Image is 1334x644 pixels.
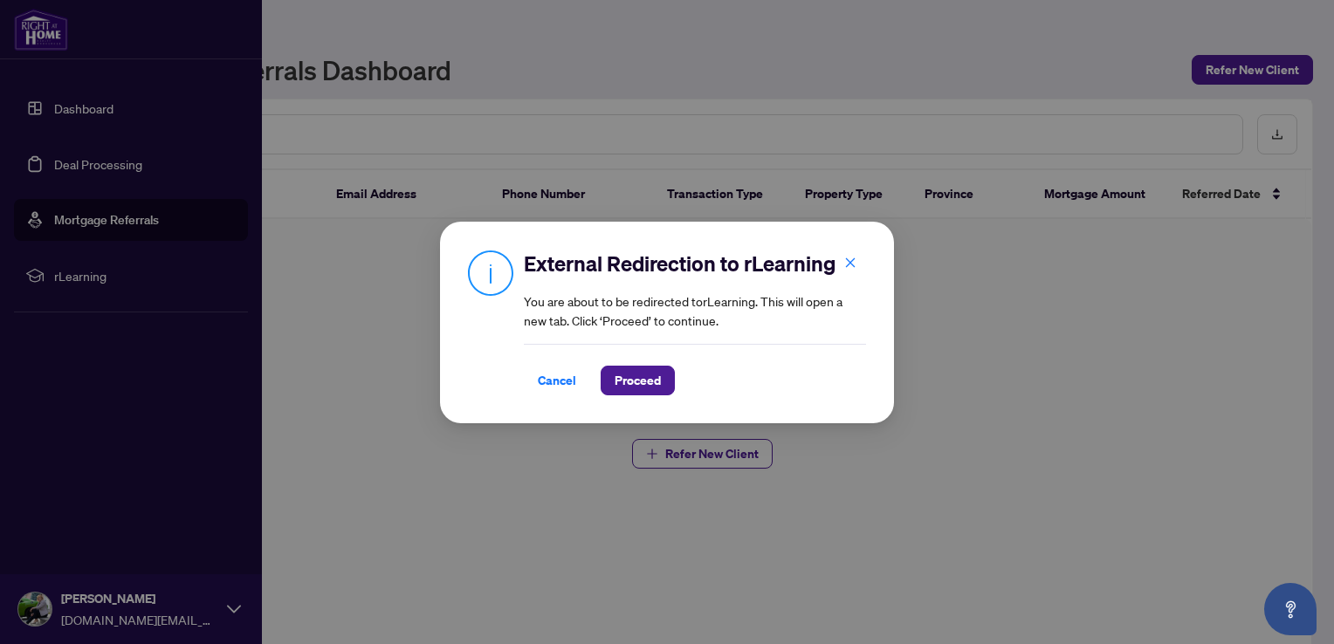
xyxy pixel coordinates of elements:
[524,250,866,277] h2: External Redirection to rLearning
[524,366,590,395] button: Cancel
[844,256,856,268] span: close
[524,250,866,395] div: You are about to be redirected to rLearning . This will open a new tab. Click ‘Proceed’ to continue.
[601,366,675,395] button: Proceed
[1264,583,1317,635] button: Open asap
[538,367,576,394] span: Cancel
[615,367,661,394] span: Proceed
[468,250,513,296] img: Info Icon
